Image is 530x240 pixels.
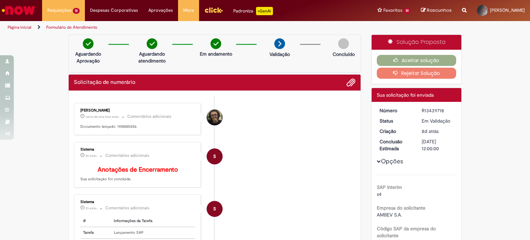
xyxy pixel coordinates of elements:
[377,184,402,190] b: SAP Interim
[111,227,195,239] td: Lançamento SAP
[1,3,36,17] img: ServiceNow
[372,35,462,50] div: Solução Proposta
[213,148,216,165] span: S
[377,205,425,211] b: Empresa do solicitante
[374,138,417,152] dt: Conclusão Estimada
[204,5,223,15] img: click_logo_yellow_360x200.png
[422,117,454,124] div: Em Validação
[269,51,290,58] p: Validação
[421,7,452,14] a: Rascunhos
[274,38,285,49] img: arrow-next.png
[210,38,221,49] img: check-circle-green.png
[80,200,195,204] div: Sistema
[80,124,195,129] p: Documento lançado: 1900001256
[98,166,178,174] b: Anotações de Encerramento
[147,38,157,49] img: check-circle-green.png
[422,128,454,135] div: 22/08/2025 12:25:37
[86,154,97,158] time: 29/08/2025 10:56:48
[86,115,119,119] span: cerca de uma hora atrás
[213,201,216,217] span: S
[86,206,97,210] time: 29/08/2025 10:56:45
[5,21,348,34] ul: Trilhas de página
[422,128,439,134] span: 8d atrás
[90,7,138,14] span: Despesas Corporativas
[86,206,97,210] span: 2h atrás
[183,7,194,14] span: More
[46,25,97,30] a: Formulário de Atendimento
[233,7,273,15] div: Padroniza
[200,50,232,57] p: Em andamento
[148,7,173,14] span: Aprovações
[374,128,417,135] dt: Criação
[383,7,402,14] span: Favoritos
[83,38,94,49] img: check-circle-green.png
[135,50,169,64] p: Aguardando atendimento
[333,51,355,58] p: Concluído
[105,205,149,211] small: Comentários adicionais
[256,7,273,15] p: +GenAi
[71,50,105,64] p: Aguardando Aprovação
[490,7,525,13] span: [PERSON_NAME]
[8,25,31,30] a: Página inicial
[207,201,223,217] div: System
[80,166,195,182] p: Sua solicitação foi concluída.
[86,154,97,158] span: 2h atrás
[127,114,171,119] small: Comentários adicionais
[374,117,417,124] dt: Status
[74,79,135,86] h2: Solicitação de numerário Histórico de tíquete
[377,55,457,66] button: Aceitar solução
[377,191,382,197] span: s4
[377,68,457,79] button: Rejeitar Solução
[80,147,195,152] div: Sistema
[80,227,111,239] th: Tarefa
[374,107,417,114] dt: Número
[404,8,411,14] span: 51
[346,78,355,87] button: Adicionar anexos
[111,215,195,227] th: Informações da Tarefa
[427,7,452,13] span: Rascunhos
[47,7,71,14] span: Requisições
[377,212,402,218] span: AMBEV S.A.
[207,109,223,125] div: Cleber Gressoni Rodrigues
[338,38,349,49] img: img-circle-grey.png
[86,115,119,119] time: 29/08/2025 11:52:24
[377,92,434,98] span: Sua solicitação foi enviada
[105,153,149,159] small: Comentários adicionais
[73,8,80,14] span: 12
[80,215,111,227] th: #
[80,108,195,113] div: [PERSON_NAME]
[422,107,454,114] div: R13439718
[207,148,223,164] div: System
[422,138,454,152] div: [DATE] 12:00:00
[377,225,436,239] b: Código SAP da empresa do solicitante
